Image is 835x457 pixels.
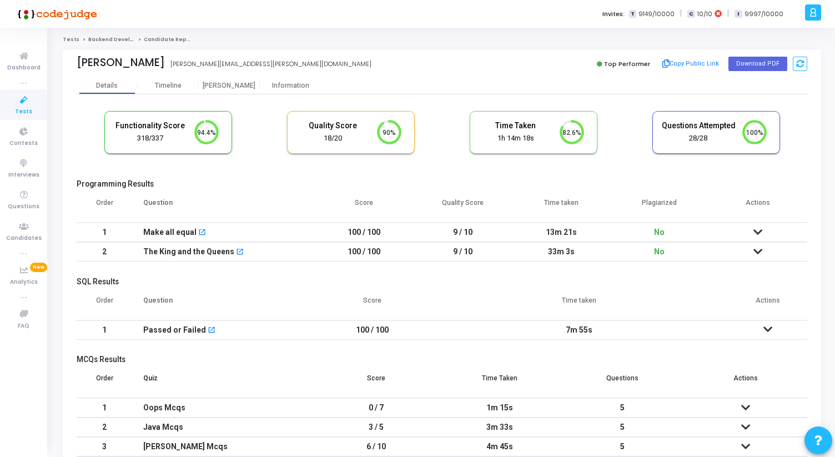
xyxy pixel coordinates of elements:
span: Contests [9,139,38,148]
span: Analytics [10,278,38,287]
td: 3 [77,437,132,456]
span: FAQ [18,322,29,331]
div: [PERSON_NAME][EMAIL_ADDRESS][PERSON_NAME][DOMAIN_NAME] [170,59,371,69]
span: 10/10 [697,9,712,19]
div: 4m 45s [449,438,550,456]
div: Information [260,82,321,90]
td: 9 / 10 [413,242,511,262]
button: Download PDF [728,57,787,71]
div: The King and the Queens [143,243,234,261]
td: 2 [77,242,132,262]
div: Details [96,82,118,90]
span: 9997/10000 [745,9,783,19]
th: Questions [561,367,685,398]
th: Time taken [512,192,610,223]
span: Candidate Report [144,36,195,43]
button: Copy Public Link [659,56,723,72]
th: Score [315,367,438,398]
th: Order [77,289,132,320]
div: 318/337 [113,133,188,144]
th: Time Taken [438,367,561,398]
td: 5 [561,437,685,456]
th: Score [315,289,430,320]
td: 9 / 10 [413,223,511,242]
a: Backend Developer Assessment [88,36,180,43]
td: 7m 55s [430,320,728,340]
span: Candidates [6,234,42,243]
div: Oops Mcqs [143,399,304,417]
span: | [680,8,682,19]
span: Questions [8,202,39,212]
td: 5 [561,398,685,418]
nav: breadcrumb [63,36,821,43]
th: Quality Score [413,192,511,223]
th: Order [77,367,132,398]
div: [PERSON_NAME] [77,56,165,69]
h5: SQL Results [77,277,807,287]
div: 1h 14m 18s [479,133,553,144]
span: Tests [15,107,32,117]
h5: Functionality Score [113,121,188,130]
th: Score [315,192,413,223]
th: Quiz [132,367,315,398]
div: [PERSON_NAME] [199,82,260,90]
h5: MCQs Results [77,355,807,364]
div: [PERSON_NAME] Mcqs [143,438,304,456]
span: T [629,10,636,18]
div: Timeline [155,82,182,90]
td: 5 [561,418,685,437]
td: 0 / 7 [315,398,438,418]
div: Make all equal [143,223,197,242]
a: Tests [63,36,79,43]
th: Time taken [430,289,728,320]
td: 33m 3s [512,242,610,262]
th: Actions [684,367,807,398]
td: 1 [77,223,132,242]
div: 28/28 [661,133,736,144]
label: Invites: [602,9,625,19]
span: Dashboard [7,63,41,73]
td: 1 [77,398,132,418]
h5: Quality Score [296,121,370,130]
span: Interviews [8,170,39,180]
img: logo [14,3,97,25]
div: 18/20 [296,133,370,144]
h5: Questions Attempted [661,121,736,130]
span: No [654,228,665,237]
th: Order [77,192,132,223]
td: 100 / 100 [315,320,430,340]
th: Plagiarized [610,192,708,223]
h5: Time Taken [479,121,553,130]
td: 1 [77,320,132,340]
td: 3 / 5 [315,418,438,437]
mat-icon: open_in_new [198,229,206,237]
span: I [735,10,742,18]
div: Passed or Failed [143,321,206,339]
span: | [727,8,729,19]
th: Question [132,192,315,223]
td: 6 / 10 [315,437,438,456]
td: 100 / 100 [315,242,413,262]
mat-icon: open_in_new [236,249,244,257]
h5: Programming Results [77,179,807,189]
div: 3m 33s [449,418,550,436]
th: Actions [709,192,807,223]
th: Actions [728,289,807,320]
th: Question [132,289,315,320]
span: 9149/10000 [638,9,675,19]
mat-icon: open_in_new [208,327,215,335]
td: 13m 21s [512,223,610,242]
span: New [30,263,47,272]
td: 100 / 100 [315,223,413,242]
span: No [654,247,665,256]
div: Java Mcqs [143,418,304,436]
div: 1m 15s [449,399,550,417]
span: C [687,10,695,18]
td: 2 [77,418,132,437]
span: Top Performer [604,59,650,68]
